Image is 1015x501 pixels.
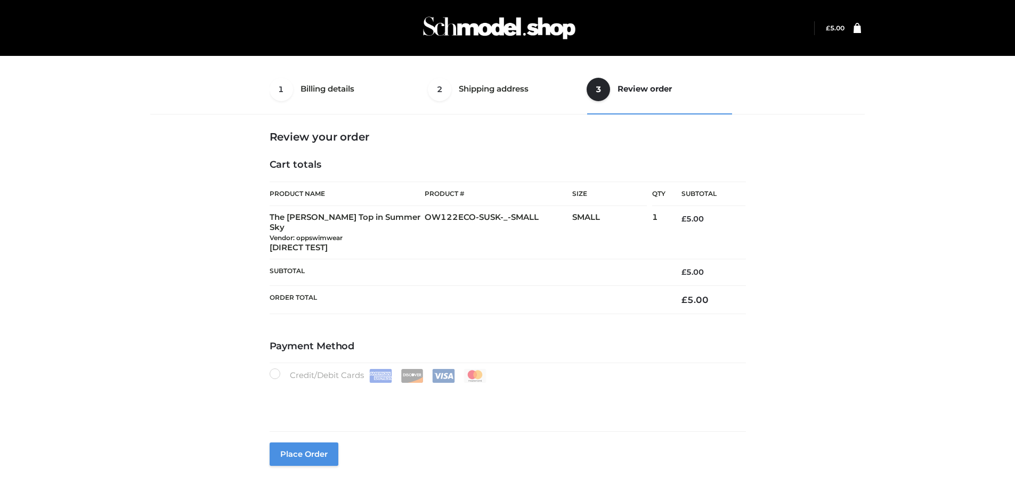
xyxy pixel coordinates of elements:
h3: Review your order [270,130,746,143]
img: Discover [401,369,424,383]
span: £ [826,24,830,32]
img: Schmodel Admin 964 [419,7,579,49]
img: Visa [432,369,455,383]
bdi: 5.00 [681,214,704,224]
small: Vendor: oppswimwear [270,234,343,242]
h4: Cart totals [270,159,746,171]
label: Credit/Debit Cards [270,368,488,383]
a: £5.00 [826,24,845,32]
img: Amex [369,369,392,383]
iframe: Secure payment input frame [267,381,744,420]
td: SMALL [572,206,652,259]
th: Subtotal [270,259,666,285]
h4: Payment Method [270,341,746,352]
img: Mastercard [464,369,486,383]
th: Qty [652,182,665,206]
span: £ [681,267,686,277]
td: The [PERSON_NAME] Top in Summer Sky [DIRECT TEST] [270,206,425,259]
span: £ [681,214,686,224]
span: £ [681,294,687,305]
td: OW122ECO-SUSK-_-SMALL [425,206,572,259]
th: Size [572,182,647,206]
th: Product # [425,182,572,206]
bdi: 5.00 [826,24,845,32]
th: Product Name [270,182,425,206]
th: Order Total [270,285,666,314]
th: Subtotal [665,182,745,206]
bdi: 5.00 [681,267,704,277]
td: 1 [652,206,665,259]
button: Place order [270,442,338,466]
bdi: 5.00 [681,294,709,305]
